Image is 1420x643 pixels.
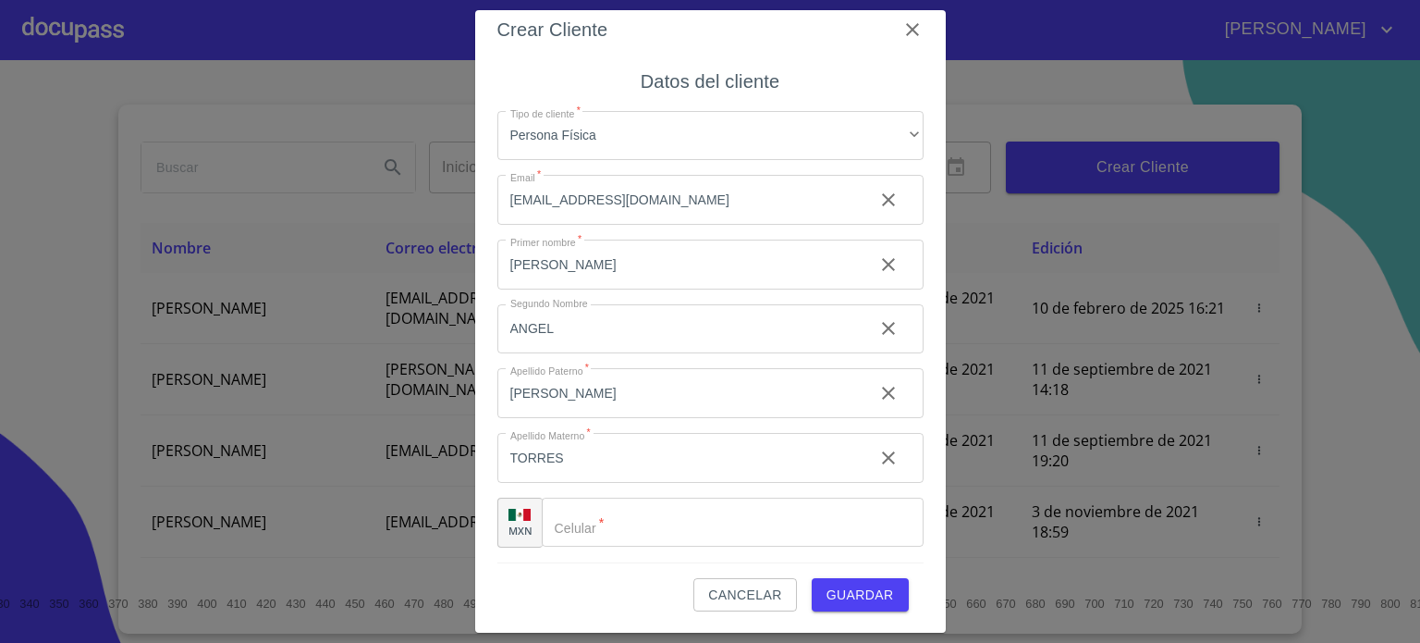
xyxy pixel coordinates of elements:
img: R93DlvwvvjP9fbrDwZeCRYBHk45OWMq+AAOlFVsxT89f82nwPLnD58IP7+ANJEaWYhP0Tx8kkA0WlQMPQsAAgwAOmBj20AXj6... [508,509,531,522]
button: clear input [866,242,911,287]
button: clear input [866,178,911,222]
p: MXN [508,524,532,538]
button: clear input [866,306,911,351]
h6: Datos del cliente [641,67,779,96]
button: Guardar [812,578,909,612]
div: Persona Física [497,111,924,161]
button: clear input [866,436,911,480]
span: Cancelar [708,584,781,607]
button: Cancelar [693,578,796,612]
h6: Crear Cliente [497,15,608,44]
button: clear input [866,371,911,415]
span: Guardar [826,584,894,607]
